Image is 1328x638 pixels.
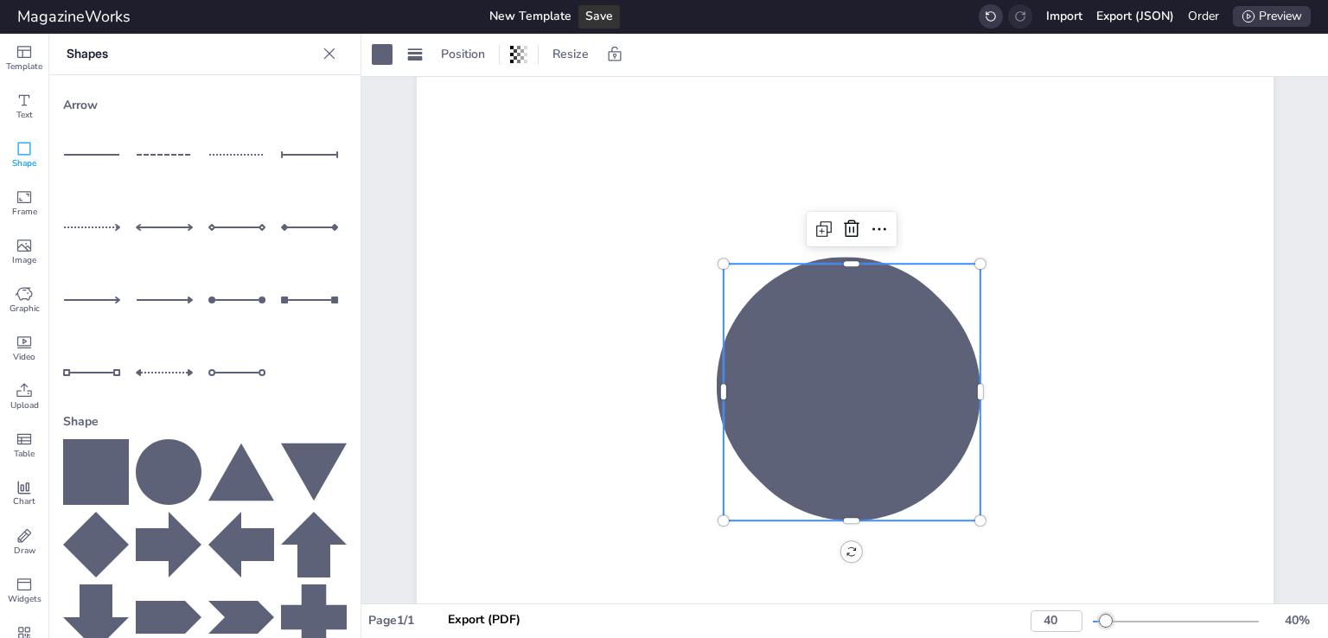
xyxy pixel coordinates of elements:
[67,33,316,74] p: Shapes
[63,89,347,122] div: Arrow
[14,448,35,460] span: Table
[6,61,42,73] span: Template
[17,4,131,29] div: MagazineWorks
[578,5,620,28] div: Save
[8,593,41,605] span: Widgets
[13,351,35,363] span: Video
[12,157,36,169] span: Shape
[448,610,520,629] div: Export (PDF)
[1046,7,1082,26] div: Import
[1188,8,1219,24] a: Order
[10,399,39,412] span: Upload
[549,45,592,64] span: Resize
[368,611,723,630] div: Page 1 / 1
[14,545,35,557] span: Draw
[1233,6,1311,27] div: Preview
[12,206,37,218] span: Frame
[489,7,571,26] div: New Template
[63,405,347,438] div: Shape
[10,303,40,315] span: Graphic
[437,45,488,64] span: Position
[13,495,35,507] span: Chart
[1031,610,1082,631] input: Enter zoom percentage (1-500)
[1096,7,1174,26] div: Export (JSON)
[16,109,33,121] span: Text
[1276,611,1318,630] div: 40 %
[12,254,36,266] span: Image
